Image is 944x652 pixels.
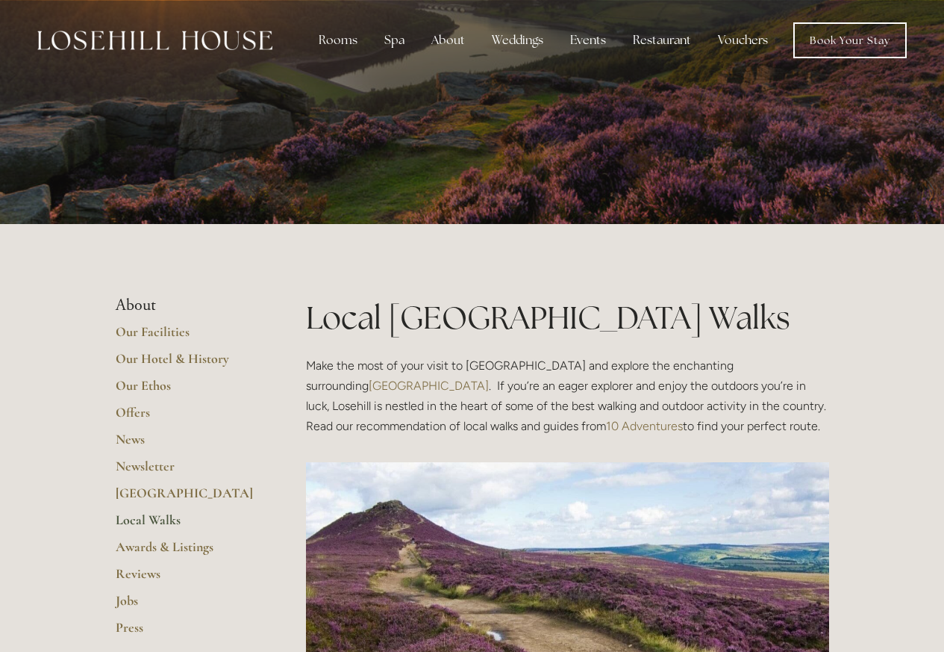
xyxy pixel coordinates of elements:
h1: Local [GEOGRAPHIC_DATA] Walks [306,296,829,340]
a: Book Your Stay [793,22,907,58]
li: About [116,296,258,315]
a: Reviews [116,565,258,592]
a: Our Hotel & History [116,350,258,377]
div: Weddings [480,25,555,55]
p: Make the most of your visit to [GEOGRAPHIC_DATA] and explore the enchanting surrounding . If you’... [306,356,829,437]
a: Press [116,619,258,646]
a: Jobs [116,592,258,619]
a: Vouchers [706,25,780,55]
a: Our Ethos [116,377,258,404]
a: Local Walks [116,512,258,538]
a: Newsletter [116,458,258,485]
a: 10 Adventures [606,419,683,433]
div: About [419,25,477,55]
a: Our Facilities [116,323,258,350]
a: Offers [116,404,258,431]
a: [GEOGRAPHIC_DATA] [116,485,258,512]
div: Restaurant [621,25,703,55]
div: Rooms [307,25,369,55]
div: Events [558,25,618,55]
a: Awards & Listings [116,538,258,565]
a: [GEOGRAPHIC_DATA] [369,379,489,393]
img: Losehill House [37,31,272,50]
a: News [116,431,258,458]
div: Spa [372,25,416,55]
